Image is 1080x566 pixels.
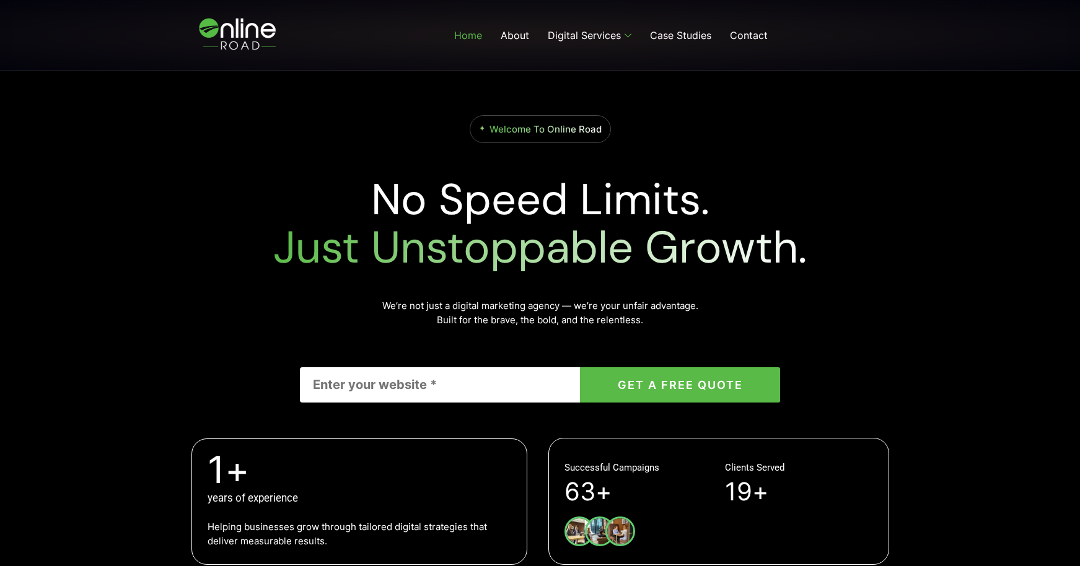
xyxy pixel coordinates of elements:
[580,367,780,403] button: GET A FREE QUOTE
[300,367,780,403] form: Contact form
[300,367,580,403] input: Enter your website *
[225,451,511,488] span: +
[300,298,780,328] p: We’re not just a digital marketing agency — we’re your unfair advantage. Built for the brave, the...
[208,451,225,488] span: 1
[725,480,752,505] span: 19
[595,480,612,505] span: +
[752,480,768,505] span: +
[641,11,721,60] a: Case Studies
[725,461,784,475] p: Clients Served
[564,461,659,475] p: Successful Campaigns
[208,519,511,548] p: Helping businesses grow through tailored digital strategies that deliver measurable results.
[721,11,777,60] a: Contact
[490,123,602,135] span: Welcome To Online Road
[564,480,595,505] span: 63
[208,493,511,503] h5: years of experience
[491,11,538,60] a: About
[538,11,641,60] a: Digital Services
[187,176,893,272] h2: No Speed Limits.
[273,219,807,276] span: Just Unstoppable Growth.
[445,11,491,60] a: Home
